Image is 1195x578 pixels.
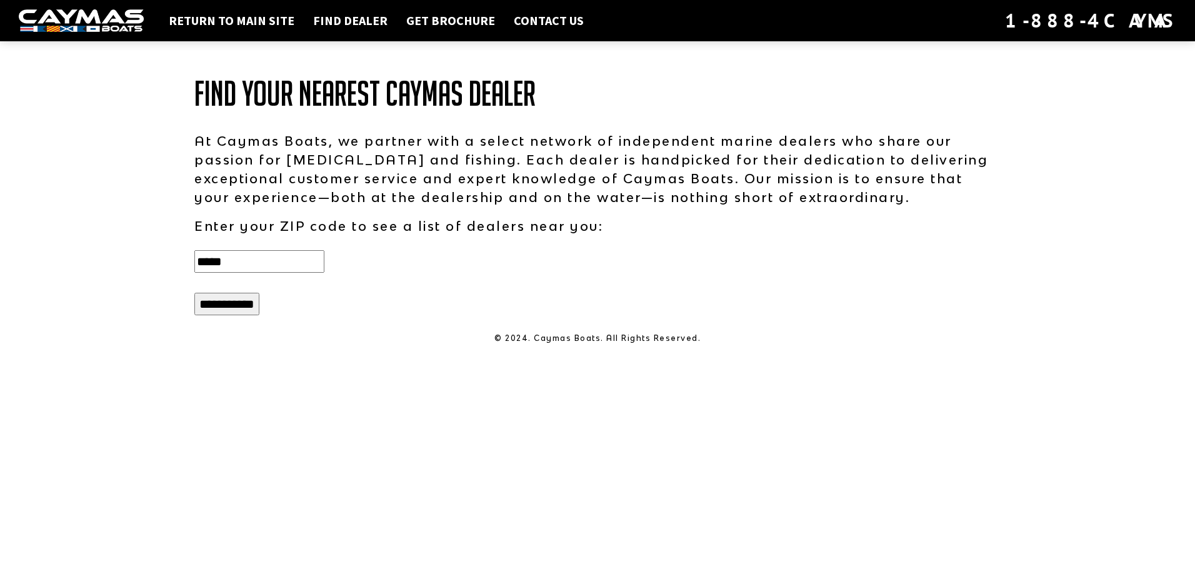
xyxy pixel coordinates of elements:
[194,333,1001,344] p: © 2024. Caymas Boats. All Rights Reserved.
[307,13,394,29] a: Find Dealer
[507,13,590,29] a: Contact Us
[162,13,301,29] a: Return to main site
[1005,7,1176,34] div: 1-888-4CAYMAS
[400,13,501,29] a: Get Brochure
[194,75,1001,113] h1: Find Your Nearest Caymas Dealer
[19,9,144,33] img: white-logo-c9c8dbefe5ff5ceceb0f0178aa75bf4bb51f6bca0971e226c86eb53dfe498488.png
[194,216,1001,235] p: Enter your ZIP code to see a list of dealers near you:
[194,131,1001,206] p: At Caymas Boats, we partner with a select network of independent marine dealers who share our pas...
